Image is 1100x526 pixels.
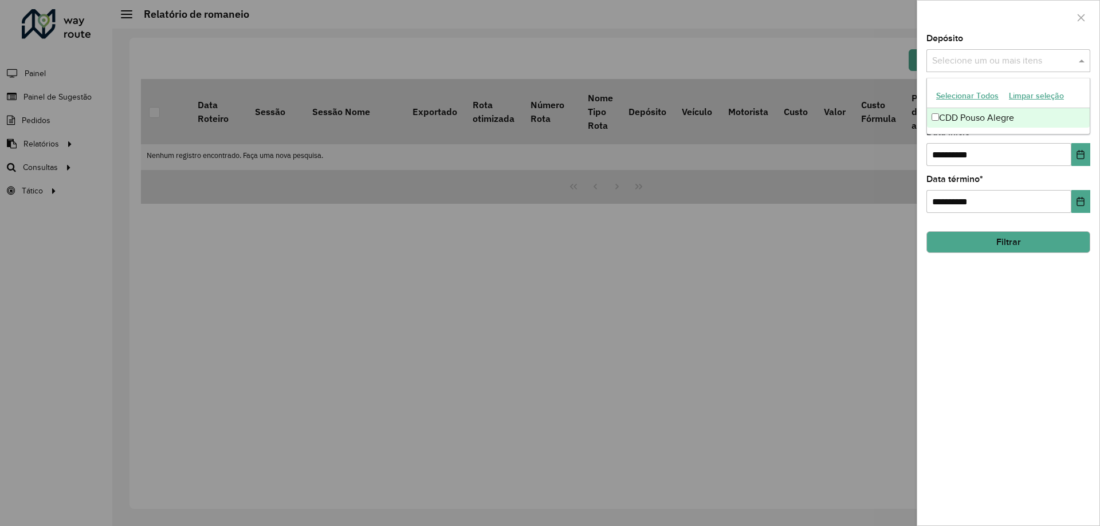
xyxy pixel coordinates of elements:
[926,172,983,186] label: Data término
[1071,190,1090,213] button: Choose Date
[926,231,1090,253] button: Filtrar
[927,108,1090,128] div: CDD Pouso Alegre
[926,31,963,45] label: Depósito
[1071,143,1090,166] button: Choose Date
[1004,87,1069,105] button: Limpar seleção
[931,87,1004,105] button: Selecionar Todos
[926,78,1090,135] ng-dropdown-panel: Options list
